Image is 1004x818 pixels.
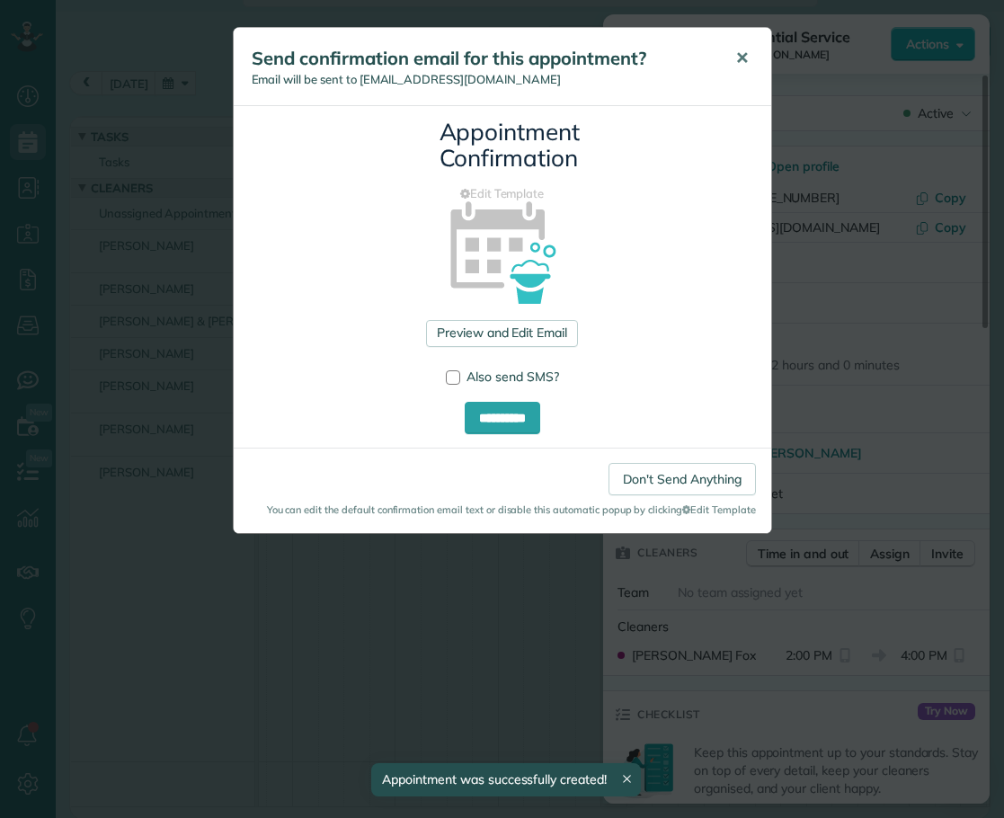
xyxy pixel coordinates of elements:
[249,502,756,517] small: You can edit the default confirmation email text or disable this automatic popup by clicking Edit...
[466,369,559,385] span: Also send SMS?
[252,46,710,71] h5: Send confirmation email for this appointment?
[247,185,758,202] a: Edit Template
[371,763,641,796] div: Appointment was successfully created!
[422,170,582,331] img: appointment_confirmation_icon-141e34405f88b12ade42628e8c248340957700ab75a12ae832a8710e9b578dc5.png
[440,120,565,171] h3: Appointment Confirmation
[735,48,749,68] span: ✕
[609,463,755,495] a: Don't Send Anything
[426,320,578,347] a: Preview and Edit Email
[252,72,561,86] span: Email will be sent to [EMAIL_ADDRESS][DOMAIN_NAME]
